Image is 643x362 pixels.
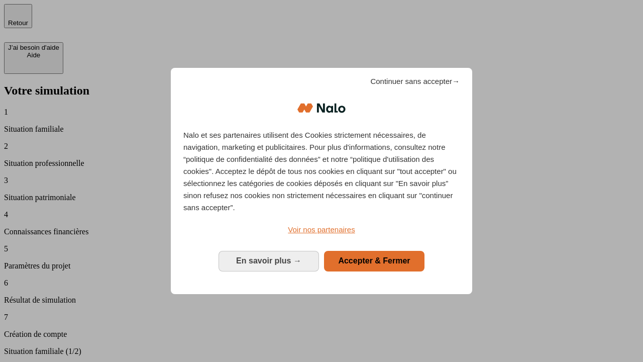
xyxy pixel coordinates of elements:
a: Voir nos partenaires [183,224,460,236]
span: Voir nos partenaires [288,225,355,234]
img: Logo [297,93,346,123]
span: Accepter & Fermer [338,256,410,265]
button: Accepter & Fermer: Accepter notre traitement des données et fermer [324,251,424,271]
p: Nalo et ses partenaires utilisent des Cookies strictement nécessaires, de navigation, marketing e... [183,129,460,214]
span: Continuer sans accepter→ [370,75,460,87]
span: En savoir plus → [236,256,301,265]
div: Bienvenue chez Nalo Gestion du consentement [171,68,472,294]
button: En savoir plus: Configurer vos consentements [219,251,319,271]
